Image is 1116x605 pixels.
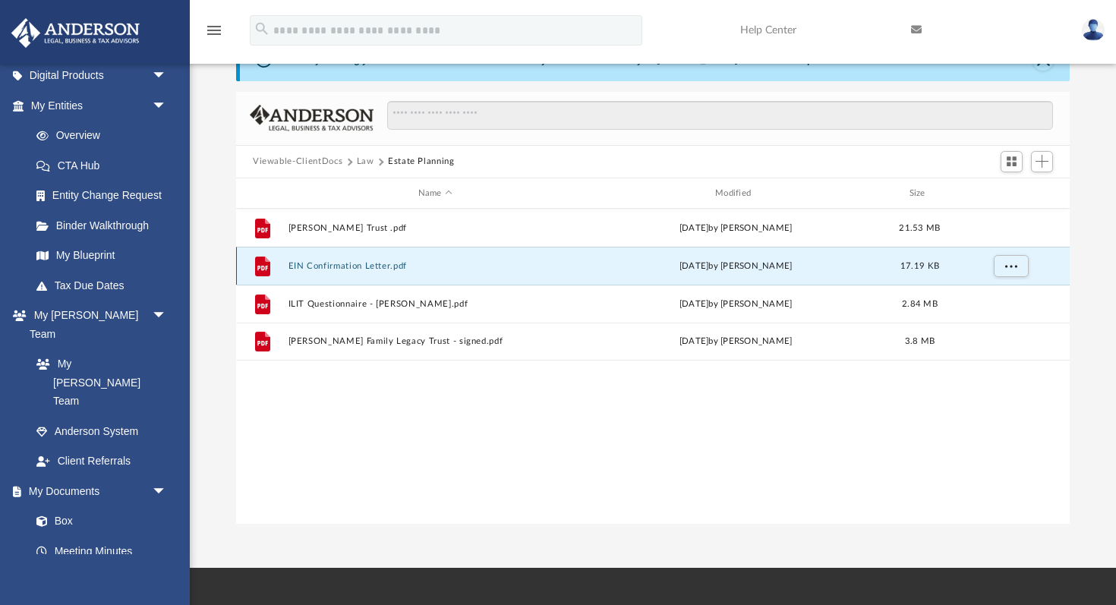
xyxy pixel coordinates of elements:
[11,90,190,121] a: My Entitiesarrow_drop_down
[288,299,582,309] button: ILIT Questionnaire - [PERSON_NAME].pdf
[387,101,1053,130] input: Search files and folders
[253,155,342,169] button: Viewable-ClientDocs
[21,241,182,271] a: My Blueprint
[357,155,374,169] button: Law
[905,338,935,346] span: 3.8 MB
[899,224,940,232] span: 21.53 MB
[152,90,182,121] span: arrow_drop_down
[21,150,190,181] a: CTA Hub
[589,260,883,273] div: [DATE] by [PERSON_NAME]
[890,187,950,200] div: Size
[21,270,190,301] a: Tax Due Dates
[589,336,883,349] div: [DATE] by [PERSON_NAME]
[1031,151,1054,172] button: Add
[994,255,1029,278] button: More options
[7,18,144,48] img: Anderson Advisors Platinum Portal
[205,29,223,39] a: menu
[21,181,190,211] a: Entity Change Request
[11,301,182,349] a: My [PERSON_NAME] Teamarrow_drop_down
[243,187,281,200] div: id
[21,210,190,241] a: Binder Walkthrough
[900,262,939,270] span: 17.19 KB
[1001,151,1023,172] button: Switch to Grid View
[589,298,883,311] div: [DATE] by [PERSON_NAME]
[288,223,582,233] button: [PERSON_NAME] Trust .pdf
[21,121,190,151] a: Overview
[288,261,582,271] button: EIN Confirmation Letter.pdf
[21,446,182,477] a: Client Referrals
[388,155,455,169] button: Estate Planning
[288,187,582,200] div: Name
[588,187,883,200] div: Modified
[957,187,1063,200] div: id
[21,536,182,566] a: Meeting Minutes
[152,61,182,92] span: arrow_drop_down
[288,337,582,347] button: [PERSON_NAME] Family Legacy Trust - signed.pdf
[21,349,175,417] a: My [PERSON_NAME] Team
[152,301,182,332] span: arrow_drop_down
[589,222,883,235] div: [DATE] by [PERSON_NAME]
[236,209,1070,524] div: grid
[21,506,175,537] a: Box
[11,476,182,506] a: My Documentsarrow_drop_down
[21,416,182,446] a: Anderson System
[152,476,182,507] span: arrow_drop_down
[902,300,938,308] span: 2.84 MB
[1082,19,1105,41] img: User Pic
[205,21,223,39] i: menu
[11,61,190,91] a: Digital Productsarrow_drop_down
[254,20,270,37] i: search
